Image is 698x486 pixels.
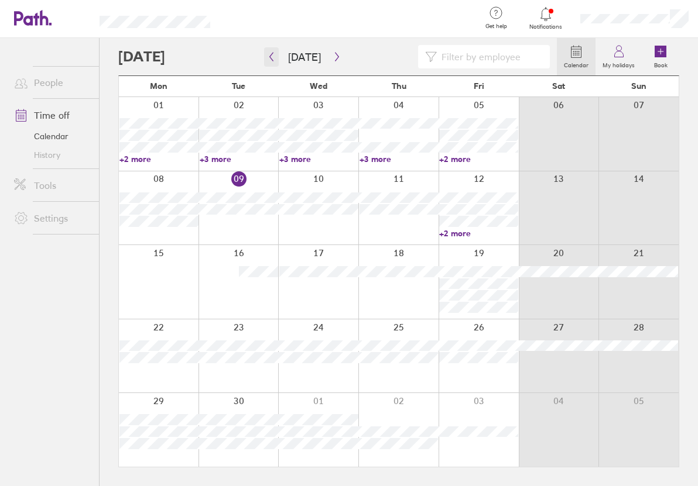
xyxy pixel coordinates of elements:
[360,154,439,164] a: +3 more
[5,71,99,94] a: People
[552,81,565,91] span: Sat
[557,38,596,75] a: Calendar
[150,81,167,91] span: Mon
[5,206,99,230] a: Settings
[5,146,99,164] a: History
[5,127,99,146] a: Calendar
[439,154,518,164] a: +2 more
[310,81,327,91] span: Wed
[5,104,99,127] a: Time off
[5,174,99,197] a: Tools
[631,81,646,91] span: Sun
[392,81,406,91] span: Thu
[119,154,199,164] a: +2 more
[596,58,642,69] label: My holidays
[527,23,565,30] span: Notifications
[279,47,330,67] button: [DATE]
[557,58,596,69] label: Calendar
[477,23,515,30] span: Get help
[647,58,675,69] label: Book
[642,38,679,75] a: Book
[437,46,543,68] input: Filter by employee
[596,38,642,75] a: My holidays
[439,228,518,239] a: +2 more
[200,154,279,164] a: +3 more
[279,154,358,164] a: +3 more
[527,6,565,30] a: Notifications
[232,81,245,91] span: Tue
[474,81,484,91] span: Fri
